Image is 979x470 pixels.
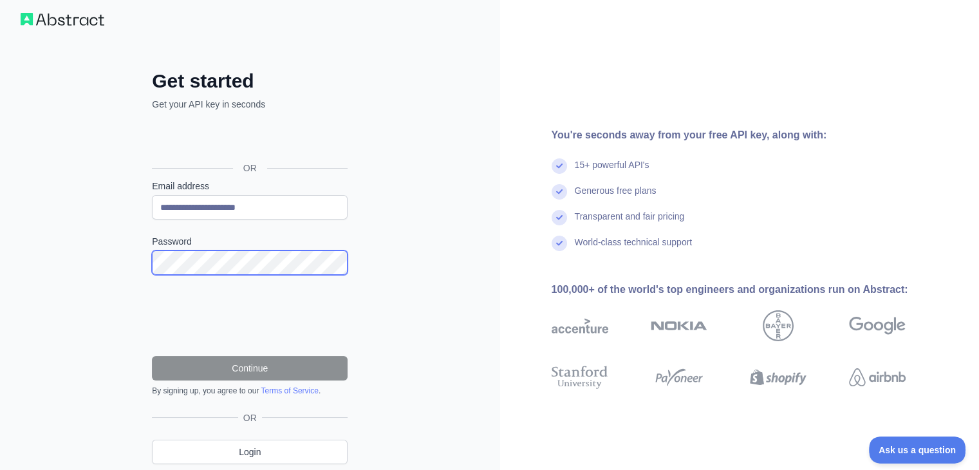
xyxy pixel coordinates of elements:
[552,236,567,251] img: check mark
[152,356,348,381] button: Continue
[849,310,906,341] img: google
[152,70,348,93] h2: Get started
[233,162,267,174] span: OR
[552,363,608,391] img: stanford university
[152,386,348,396] div: By signing up, you agree to our .
[152,98,348,111] p: Get your API key in seconds
[552,210,567,225] img: check mark
[261,386,318,395] a: Terms of Service
[575,184,657,210] div: Generous free plans
[21,13,104,26] img: Workflow
[152,440,348,464] a: Login
[552,310,608,341] img: accenture
[145,125,351,153] iframe: Sign in with Google Button
[552,158,567,174] img: check mark
[552,282,947,297] div: 100,000+ of the world's top engineers and organizations run on Abstract:
[552,184,567,200] img: check mark
[763,310,794,341] img: bayer
[651,363,707,391] img: payoneer
[238,411,262,424] span: OR
[152,235,348,248] label: Password
[152,180,348,193] label: Email address
[575,236,693,261] div: World-class technical support
[651,310,707,341] img: nokia
[575,210,685,236] div: Transparent and fair pricing
[575,158,649,184] div: 15+ powerful API's
[849,363,906,391] img: airbnb
[552,127,947,143] div: You're seconds away from your free API key, along with:
[152,290,348,341] iframe: reCAPTCHA
[869,437,966,464] iframe: Toggle Customer Support
[750,363,807,391] img: shopify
